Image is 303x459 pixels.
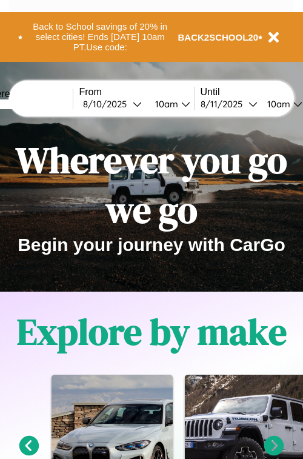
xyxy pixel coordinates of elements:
div: 10am [261,98,293,110]
label: From [79,87,194,98]
div: 8 / 11 / 2025 [201,98,248,110]
div: 10am [149,98,181,110]
button: 8/10/2025 [79,98,145,110]
div: 8 / 10 / 2025 [83,98,133,110]
button: 10am [145,98,194,110]
b: BACK2SCHOOL20 [178,32,259,42]
button: Back to School savings of 20% in select cities! Ends [DATE] 10am PT.Use code: [22,18,178,56]
h1: Explore by make [17,307,287,357]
